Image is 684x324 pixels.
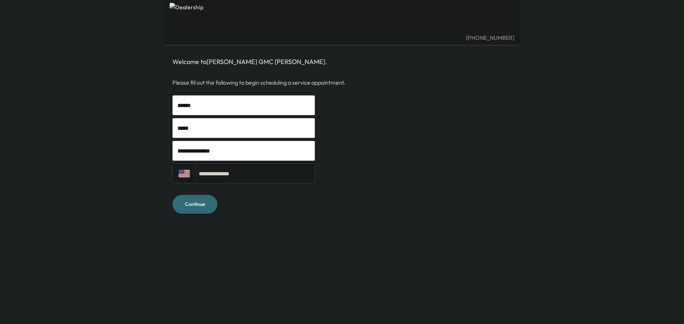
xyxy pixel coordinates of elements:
img: Dealership [170,3,514,33]
button: Continue [172,195,217,214]
h1: Welcome to [PERSON_NAME] GMC [PERSON_NAME] . [172,57,512,67]
div: Please fill out the following to begin scheduling a service appointment. [172,78,512,87]
button: Country selector [172,164,196,184]
div: [PHONE_NUMBER] [170,33,514,42]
